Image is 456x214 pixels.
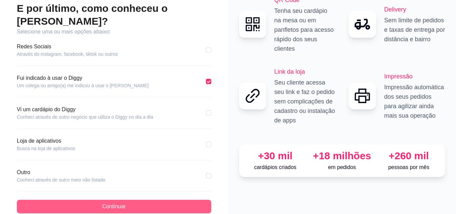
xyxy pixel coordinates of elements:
[245,150,306,162] div: +30 mil
[384,82,445,120] p: Impressão automática dos seus pedidos para agilizar ainda mais sua operação
[311,163,373,171] p: em pedidos
[17,114,153,120] article: Conheci através de outro negócio que utiliza o Diggy no dia a dia
[378,150,439,162] div: +260 mil
[17,137,75,145] article: Loja de aplicativos
[274,6,336,53] p: Tenha seu cardápio na mesa ou em panfletos para acesso rápido dos seus clientes
[17,82,149,89] article: Um colega ou amigo(a) me indicou à usar o [PERSON_NAME]
[274,67,336,76] h2: Link da loja
[17,105,153,114] article: Vi um cardápio do Diggy
[274,78,336,125] p: Seu cliente acessa seu link e faz o pedido sem complicações de cadastro ou instalação de apps
[17,145,75,152] article: Busca na loja de aplicativos
[17,176,105,183] article: Conheci através de outro meio não listado
[17,74,149,82] article: Fui indicado à usar o Diggy
[17,2,211,28] h2: E por último, como conheceu o [PERSON_NAME]?
[384,5,445,14] h2: Delivery
[17,200,211,213] button: Continuar
[17,43,118,51] article: Redes Sociais
[311,150,373,162] div: +18 milhões
[245,163,306,171] p: cardápios criados
[17,28,211,36] article: Selecione uma ou mais opções abaixo:
[17,51,118,57] article: Através do instagram, facebook, tiktok ou outros
[17,168,105,176] article: Outro
[378,163,439,171] p: pessoas por mês
[102,203,126,211] span: Continuar
[384,72,445,81] h2: Impressão
[384,16,445,44] p: Sem limite de pedidos e taxas de entrega por distância e bairro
